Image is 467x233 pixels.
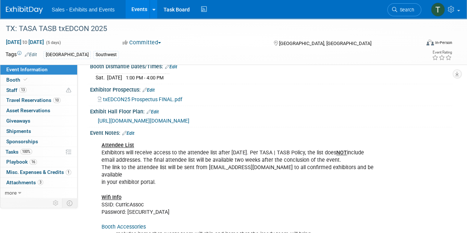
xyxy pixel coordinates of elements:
[6,159,37,165] span: Playbook
[93,51,119,59] div: Southwest
[435,40,452,45] div: In-Person
[66,169,71,175] span: 1
[0,65,77,75] a: Event Information
[6,118,30,124] span: Giveaways
[53,97,61,103] span: 10
[0,75,77,85] a: Booth
[103,96,182,102] span: txEDCON25 Prospectus FINAL.pdf
[0,95,77,105] a: Travel Reservations10
[387,38,452,49] div: Event Format
[6,51,37,59] td: Tags
[52,7,114,13] span: Sales - Exhibits and Events
[30,159,37,165] span: 16
[6,97,61,103] span: Travel Reservations
[6,39,44,45] span: [DATE] [DATE]
[120,39,164,47] button: Committed
[0,167,77,177] a: Misc. Expenses & Credits1
[0,157,77,167] a: Playbook16
[165,64,177,69] a: Edit
[336,150,347,156] b: NOT
[0,126,77,136] a: Shipments
[5,190,17,196] span: more
[90,127,452,137] div: Event Notes:
[20,149,32,154] span: 100%
[0,147,77,157] a: Tasks100%
[126,75,164,80] span: 1:00 PM - 4:00 PM
[90,106,452,116] div: Exhibit Hall Floor Plan:
[6,66,48,72] span: Event Information
[98,96,182,102] a: txEDCON25 Prospectus FINAL.pdf
[0,137,77,147] a: Sponsorships
[426,40,434,45] img: Format-Inperson.png
[19,87,27,93] span: 13
[90,84,452,94] div: Exhibitor Prospectus:
[0,178,77,188] a: Attachments3
[6,128,31,134] span: Shipments
[142,88,155,93] a: Edit
[45,40,61,45] span: (5 days)
[6,149,32,155] span: Tasks
[49,198,62,208] td: Personalize Event Tab Strip
[24,78,27,82] i: Booth reservation complete
[3,22,414,35] div: TX: TASA TASB txEDCON 2025
[279,41,371,46] span: [GEOGRAPHIC_DATA], [GEOGRAPHIC_DATA]
[6,138,38,144] span: Sponsorships
[62,198,78,208] td: Toggle Event Tabs
[387,3,421,16] a: Search
[102,224,146,230] a: Booth Accessories
[98,118,189,124] a: [URL][DOMAIN_NAME][DOMAIN_NAME]
[0,85,77,95] a: Staff13
[6,6,43,14] img: ExhibitDay
[102,194,121,201] u: Wifi Info
[6,169,71,175] span: Misc. Expenses & Credits
[6,77,29,83] span: Booth
[122,131,134,136] a: Edit
[25,52,37,57] a: Edit
[147,109,159,114] a: Edit
[96,73,107,81] td: Sat.
[6,87,27,93] span: Staff
[0,116,77,126] a: Giveaways
[397,7,414,13] span: Search
[102,142,134,148] b: Attendee List
[21,39,28,45] span: to
[0,188,77,198] a: more
[90,61,452,71] div: Booth Dismantle Dates/Times:
[431,3,445,17] img: Tracie Sullivan
[0,106,77,116] a: Asset Reservations
[44,51,91,59] div: [GEOGRAPHIC_DATA]
[432,51,452,54] div: Event Rating
[107,73,122,81] td: [DATE]
[6,107,50,113] span: Asset Reservations
[6,179,43,185] span: Attachments
[38,179,43,185] span: 3
[66,87,71,94] span: Potential Scheduling Conflict -- at least one attendee is tagged in another overlapping event.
